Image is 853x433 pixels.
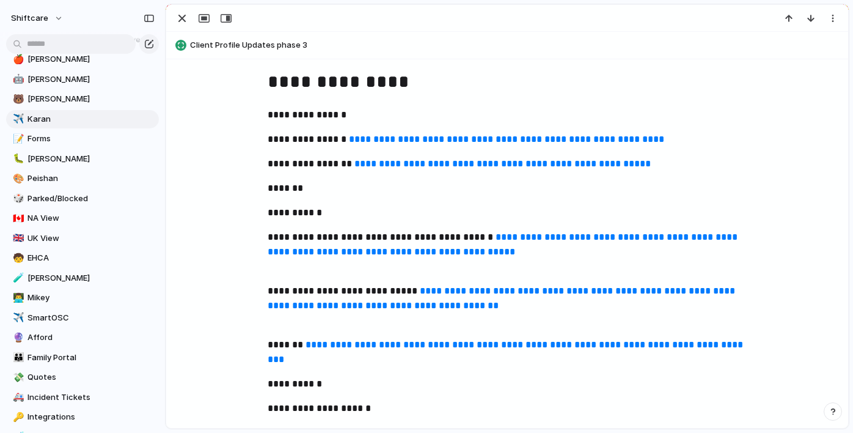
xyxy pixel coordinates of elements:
a: 💸Quotes [6,368,159,387]
div: 🍎 [13,53,21,67]
span: Family Portal [27,352,155,364]
span: [PERSON_NAME] [27,73,155,86]
a: 🧪[PERSON_NAME] [6,269,159,287]
a: 🇨🇦NA View [6,209,159,228]
span: shiftcare [11,12,48,24]
div: 🤖 [13,72,21,86]
div: 🚑 [13,390,21,404]
div: 🎲 [13,191,21,205]
button: 🧒 [11,252,23,264]
div: 🇨🇦 [13,212,21,226]
span: UK View [27,232,155,245]
button: shiftcare [5,9,70,28]
a: ✈️Karan [6,110,159,128]
span: Mikey [27,292,155,304]
span: [PERSON_NAME] [27,93,155,105]
button: 🔑 [11,411,23,423]
a: 🎲Parked/Blocked [6,190,159,208]
a: 👪Family Portal [6,349,159,367]
button: 📝 [11,133,23,145]
div: 🔮 [13,331,21,345]
button: 🇬🇧 [11,232,23,245]
a: 🔑Integrations [6,408,159,426]
div: 🐻 [13,92,21,106]
span: Client Profile Updates phase 3 [190,39,843,51]
button: 💸 [11,371,23,383]
button: Client Profile Updates phase 3 [172,35,843,55]
span: Parked/Blocked [27,193,155,205]
div: 🧪 [13,271,21,285]
span: Integrations [27,411,155,423]
div: 🇬🇧 [13,231,21,245]
a: 🧒EHCA [6,249,159,267]
button: 🍎 [11,53,23,65]
a: ✈️SmartOSC [6,309,159,327]
button: ✈️ [11,312,23,324]
span: [PERSON_NAME] [27,153,155,165]
div: ✈️ [13,112,21,126]
a: 🎨Peishan [6,169,159,188]
a: 🚑Incident Tickets [6,388,159,407]
button: 🎲 [11,193,23,205]
a: 🍎[PERSON_NAME] [6,50,159,68]
span: [PERSON_NAME] [27,272,155,284]
span: Peishan [27,172,155,185]
span: SmartOSC [27,312,155,324]
a: 🐛[PERSON_NAME] [6,150,159,168]
a: 👨‍💻Mikey [6,289,159,307]
button: 🤖 [11,73,23,86]
div: ✈️ [13,311,21,325]
button: 🔮 [11,331,23,344]
div: 🎨 [13,172,21,186]
button: 👪 [11,352,23,364]
span: [PERSON_NAME] [27,53,155,65]
button: 🇨🇦 [11,212,23,224]
button: 🎨 [11,172,23,185]
button: 🐻 [11,93,23,105]
div: 👪 [13,350,21,365]
div: 📝 [13,132,21,146]
div: 💸 [13,371,21,385]
span: Incident Tickets [27,391,155,404]
div: 🧒 [13,251,21,265]
button: 🐛 [11,153,23,165]
a: 🐻[PERSON_NAME] [6,90,159,108]
div: 🔑 [13,410,21,424]
span: Forms [27,133,155,145]
span: Afford [27,331,155,344]
span: Quotes [27,371,155,383]
button: ✈️ [11,113,23,125]
a: 🔮Afford [6,328,159,347]
span: EHCA [27,252,155,264]
button: 👨‍💻 [11,292,23,304]
button: 🧪 [11,272,23,284]
a: 🇬🇧UK View [6,229,159,248]
a: 📝Forms [6,130,159,148]
div: 🐛 [13,152,21,166]
a: 🤖[PERSON_NAME] [6,70,159,89]
button: 🚑 [11,391,23,404]
div: 👨‍💻 [13,291,21,305]
span: Karan [27,113,155,125]
span: NA View [27,212,155,224]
